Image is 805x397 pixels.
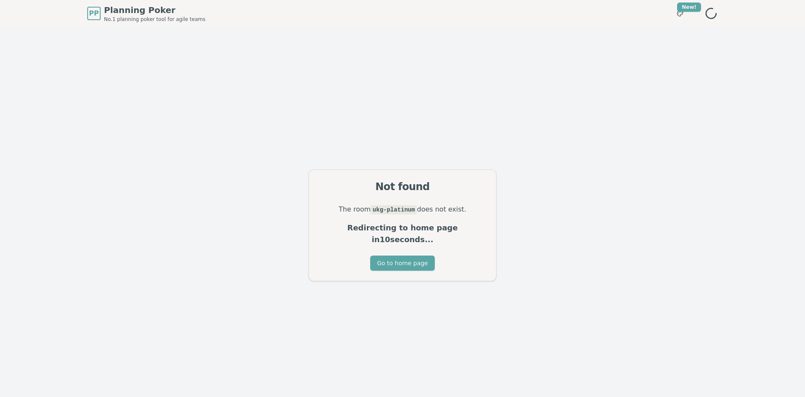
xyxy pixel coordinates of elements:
span: No.1 planning poker tool for agile teams [104,16,205,23]
span: PP [89,8,99,18]
button: New! [673,6,688,21]
p: The room does not exist. [319,204,486,215]
div: New! [677,3,701,12]
p: Redirecting to home page in 10 seconds... [319,222,486,246]
button: Go to home page [370,256,434,271]
a: PPPlanning PokerNo.1 planning poker tool for agile teams [87,4,205,23]
div: Not found [319,180,486,193]
span: Planning Poker [104,4,205,16]
code: ukg-platinum [371,205,417,214]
